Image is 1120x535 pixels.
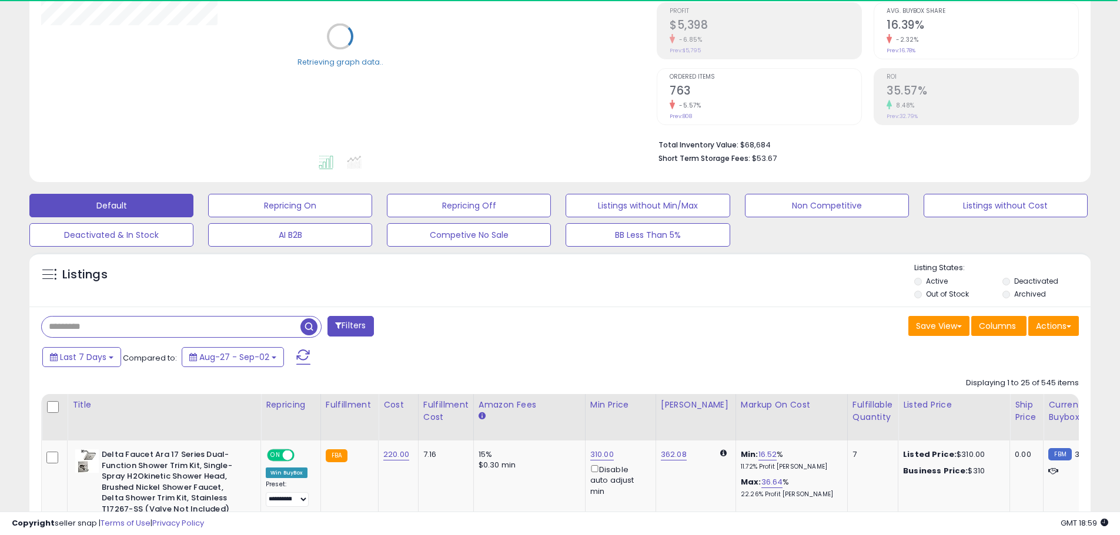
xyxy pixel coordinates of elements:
h5: Listings [62,267,108,283]
b: Listed Price: [903,449,957,460]
button: Repricing On [208,194,372,217]
div: Ship Price [1015,399,1038,423]
button: Listings without Cost [924,194,1088,217]
small: Prev: $5,795 [670,47,701,54]
small: Prev: 808 [670,113,692,120]
th: The percentage added to the cost of goods (COGS) that forms the calculator for Min & Max prices. [735,394,847,440]
small: FBA [326,449,347,462]
div: Fulfillment [326,399,373,411]
span: Ordered Items [670,74,861,80]
div: Disable auto adjust min [590,463,647,497]
span: Compared to: [123,352,177,364]
button: BB Less Than 5% [566,223,730,247]
small: FBM [1048,448,1071,460]
div: Cost [383,399,413,411]
button: Actions [1028,316,1079,336]
div: 0.00 [1015,449,1034,460]
div: Displaying 1 to 25 of 545 items [966,378,1079,389]
small: Amazon Fees. [479,411,486,422]
div: Amazon Fees [479,399,580,411]
span: 2025-09-10 18:59 GMT [1061,517,1108,529]
button: Last 7 Days [42,347,121,367]
span: ROI [887,74,1078,80]
div: Title [72,399,256,411]
strong: Copyright [12,517,55,529]
button: Filters [327,316,373,337]
h2: $5,398 [670,18,861,34]
div: [PERSON_NAME] [661,399,731,411]
b: Max: [741,476,761,487]
div: Repricing [266,399,316,411]
a: 362.08 [661,449,687,460]
button: Listings without Min/Max [566,194,730,217]
small: -2.32% [892,35,918,44]
div: Retrieving graph data.. [297,56,383,67]
div: $310.00 [903,449,1001,460]
button: Deactivated & In Stock [29,223,193,247]
a: 36.64 [761,476,783,488]
a: 16.52 [758,449,777,460]
h2: 16.39% [887,18,1078,34]
a: 310.00 [590,449,614,460]
small: -5.57% [675,101,701,110]
label: Deactivated [1014,276,1058,286]
button: Columns [971,316,1027,336]
div: $0.30 min [479,460,576,470]
div: 7 [852,449,889,460]
small: 8.48% [892,101,915,110]
div: Fulfillable Quantity [852,399,893,423]
label: Active [926,276,948,286]
button: Non Competitive [745,194,909,217]
button: Competive No Sale [387,223,551,247]
b: Min: [741,449,758,460]
span: Profit [670,8,861,15]
div: % [741,477,838,499]
div: Preset: [266,480,312,507]
label: Out of Stock [926,289,969,299]
div: Win BuyBox [266,467,307,478]
a: Privacy Policy [152,517,204,529]
h2: 763 [670,84,861,100]
button: Aug-27 - Sep-02 [182,347,284,367]
div: $310 [903,466,1001,476]
span: Aug-27 - Sep-02 [199,351,269,363]
span: ON [268,450,283,460]
button: Default [29,194,193,217]
p: 22.26% Profit [PERSON_NAME] [741,490,838,499]
small: -6.85% [675,35,702,44]
span: Columns [979,320,1016,332]
div: 15% [479,449,576,460]
div: % [741,449,838,471]
div: Current Buybox Price [1048,399,1109,423]
small: Prev: 32.79% [887,113,918,120]
span: 300.7 [1075,449,1095,460]
b: Short Term Storage Fees: [658,153,750,163]
p: 11.72% Profit [PERSON_NAME] [741,463,838,471]
span: $53.67 [752,153,777,164]
div: Listed Price [903,399,1005,411]
a: 220.00 [383,449,409,460]
div: Min Price [590,399,651,411]
li: $68,684 [658,137,1070,151]
small: Prev: 16.78% [887,47,915,54]
div: seller snap | | [12,518,204,529]
label: Archived [1014,289,1046,299]
div: Markup on Cost [741,399,842,411]
img: 413QPyzQIfL._SL40_.jpg [75,449,99,473]
button: AI B2B [208,223,372,247]
b: Delta Faucet Ara 17 Series Dual-Function Shower Trim Kit, Single-Spray H2Okinetic Shower Head, Br... [102,449,245,517]
span: OFF [293,450,312,460]
div: 7.16 [423,449,464,460]
b: Total Inventory Value: [658,140,738,150]
button: Save View [908,316,969,336]
a: Terms of Use [101,517,151,529]
span: Avg. Buybox Share [887,8,1078,15]
p: Listing States: [914,263,1091,274]
b: Business Price: [903,465,968,476]
span: Last 7 Days [60,351,106,363]
h2: 35.57% [887,84,1078,100]
button: Repricing Off [387,194,551,217]
div: Fulfillment Cost [423,399,469,423]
